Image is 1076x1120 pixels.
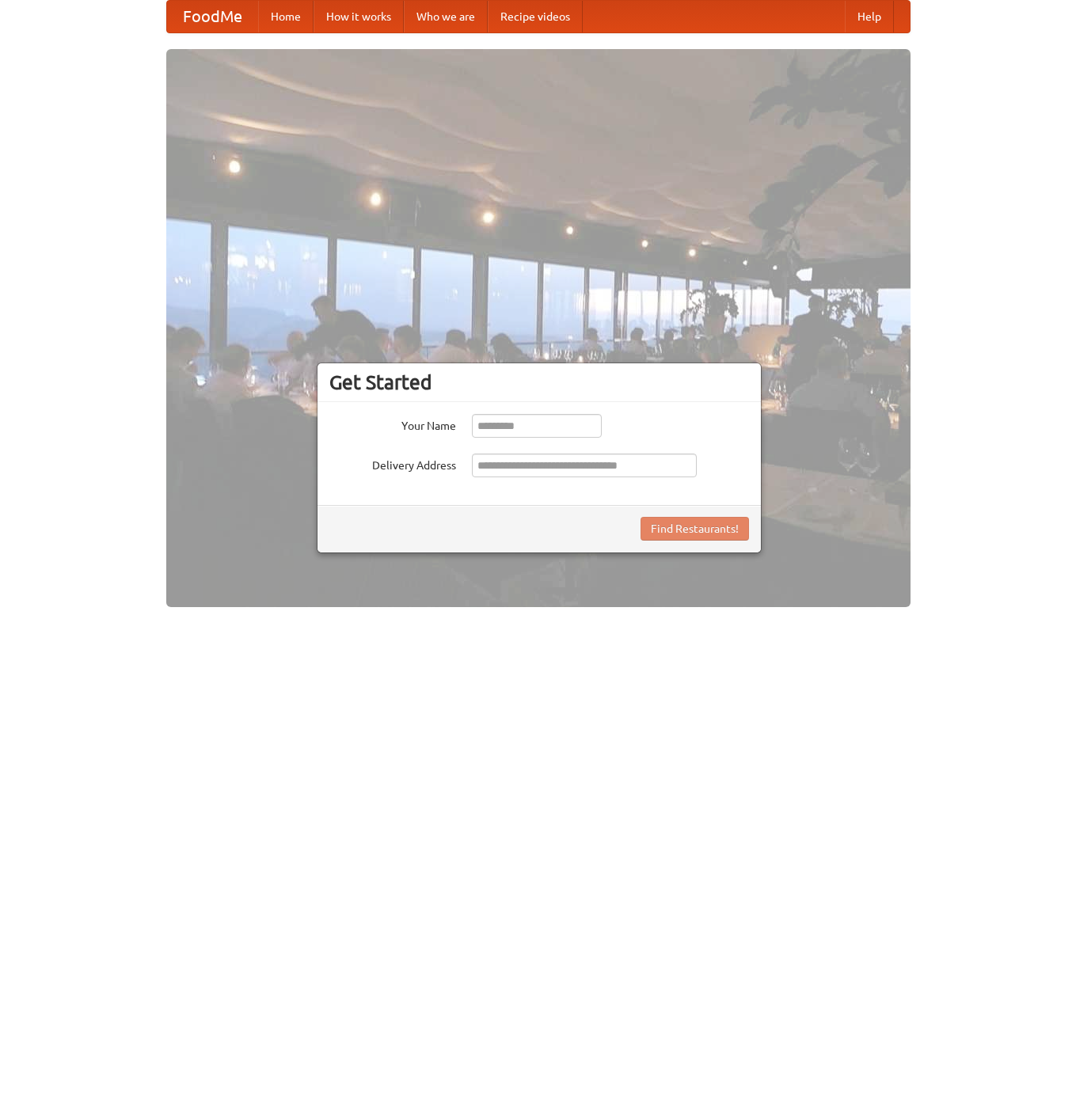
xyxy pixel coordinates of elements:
[258,1,314,32] a: Home
[329,414,456,434] label: Your Name
[314,1,404,32] a: How it works
[404,1,488,32] a: Who we are
[329,370,749,394] h3: Get Started
[329,454,456,473] label: Delivery Address
[488,1,583,32] a: Recipe videos
[845,1,894,32] a: Help
[167,1,258,32] a: FoodMe
[641,517,749,541] button: Find Restaurants!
